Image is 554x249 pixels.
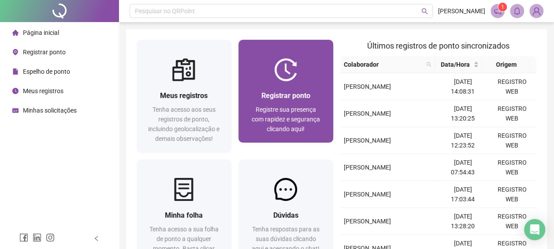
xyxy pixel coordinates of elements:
span: Meus registros [23,87,63,94]
span: Página inicial [23,29,59,36]
a: Meus registrosTenha acesso aos seus registros de ponto, incluindo geolocalização e demais observa... [137,40,231,152]
th: Data/Hora [435,56,483,73]
td: REGISTRO WEB [487,208,536,235]
span: instagram [46,233,55,242]
span: Últimos registros de ponto sincronizados [367,41,509,50]
span: Tenha acesso aos seus registros de ponto, incluindo geolocalização e demais observações! [148,106,219,142]
img: 90663 [530,4,543,18]
td: [DATE] 13:20:25 [438,100,487,127]
span: [PERSON_NAME] [344,83,391,90]
span: Registrar ponto [261,91,310,100]
span: Espelho de ponto [23,68,70,75]
span: clock-circle [12,88,19,94]
span: 1 [501,4,504,10]
span: linkedin [33,233,41,242]
td: REGISTRO WEB [487,127,536,154]
span: Registrar ponto [23,49,66,56]
span: [PERSON_NAME] [344,137,391,144]
span: [PERSON_NAME] [438,6,485,16]
td: REGISTRO WEB [487,100,536,127]
span: Meus registros [160,91,208,100]
span: [PERSON_NAME] [344,191,391,198]
td: [DATE] 14:08:31 [438,73,487,100]
span: left [93,235,100,241]
span: home [12,30,19,36]
span: [PERSON_NAME] [344,110,391,117]
span: notification [494,7,502,15]
span: search [421,8,428,15]
span: search [424,58,433,71]
div: Open Intercom Messenger [524,219,545,240]
span: Registre sua presença com rapidez e segurança clicando aqui! [252,106,320,132]
a: Registrar pontoRegistre sua presença com rapidez e segurança clicando aqui! [238,40,333,143]
span: schedule [12,107,19,113]
td: [DATE] 17:03:44 [438,181,487,208]
span: search [426,62,431,67]
span: Minhas solicitações [23,107,77,114]
td: [DATE] 07:54:43 [438,154,487,181]
span: [PERSON_NAME] [344,164,391,171]
span: facebook [19,233,28,242]
span: bell [513,7,521,15]
td: [DATE] 12:23:52 [438,127,487,154]
td: [DATE] 13:28:20 [438,208,487,235]
span: Dúvidas [273,211,298,219]
span: environment [12,49,19,55]
td: REGISTRO WEB [487,73,536,100]
td: REGISTRO WEB [487,154,536,181]
td: REGISTRO WEB [487,181,536,208]
span: file [12,68,19,75]
span: Minha folha [165,211,203,219]
th: Origem [482,56,530,73]
span: Colaborador [344,60,423,69]
sup: 1 [498,3,507,11]
span: [PERSON_NAME] [344,218,391,225]
span: Data/Hora [439,60,472,69]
